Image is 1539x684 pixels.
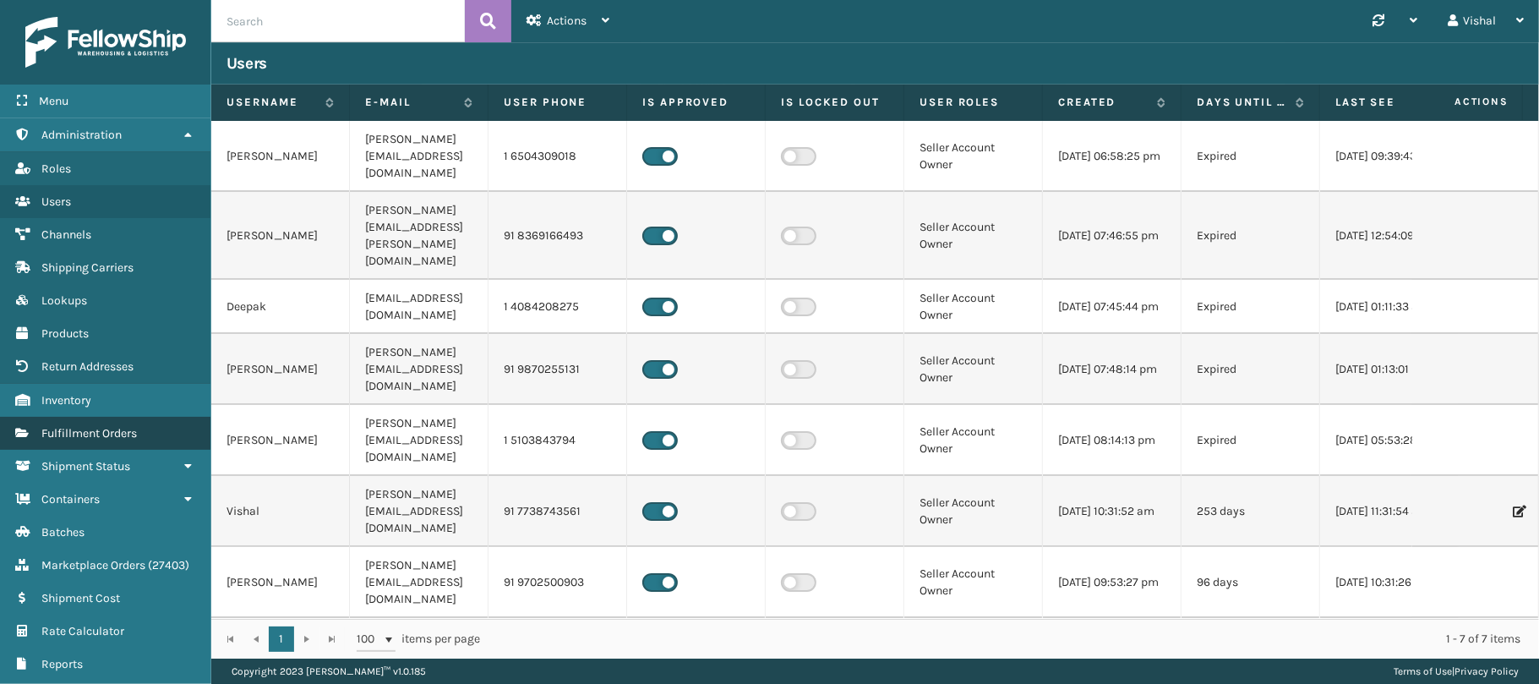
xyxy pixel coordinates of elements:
[488,476,627,547] td: 91 7738743561
[1043,405,1182,476] td: [DATE] 08:14:13 pm
[1394,659,1519,684] div: |
[1320,280,1459,334] td: [DATE] 01:11:33 am
[1320,476,1459,547] td: [DATE] 11:31:54 am
[1320,547,1459,618] td: [DATE] 10:31:26 am
[904,192,1043,280] td: Seller Account Owner
[41,492,100,506] span: Containers
[41,161,71,176] span: Roles
[1182,334,1320,405] td: Expired
[488,121,627,192] td: 1 6504309018
[1043,476,1182,547] td: [DATE] 10:31:52 am
[1197,95,1287,110] label: Days until password expires
[904,334,1043,405] td: Seller Account Owner
[904,280,1043,334] td: Seller Account Owner
[41,525,85,539] span: Batches
[1043,547,1182,618] td: [DATE] 09:53:27 pm
[350,280,488,334] td: [EMAIL_ADDRESS][DOMAIN_NAME]
[39,94,68,108] span: Menu
[211,192,350,280] td: [PERSON_NAME]
[41,393,91,408] span: Inventory
[41,227,91,242] span: Channels
[1182,547,1320,618] td: 96 days
[232,659,426,684] p: Copyright 2023 [PERSON_NAME]™ v 1.0.185
[41,459,130,473] span: Shipment Status
[781,95,888,110] label: Is Locked Out
[904,476,1043,547] td: Seller Account Owner
[211,405,350,476] td: [PERSON_NAME]
[1320,405,1459,476] td: [DATE] 05:53:28 am
[1182,405,1320,476] td: Expired
[41,260,134,275] span: Shipping Carriers
[1043,192,1182,280] td: [DATE] 07:46:55 pm
[350,121,488,192] td: [PERSON_NAME][EMAIL_ADDRESS][DOMAIN_NAME]
[350,405,488,476] td: [PERSON_NAME][EMAIL_ADDRESS][DOMAIN_NAME]
[350,476,488,547] td: [PERSON_NAME][EMAIL_ADDRESS][DOMAIN_NAME]
[1335,95,1426,110] label: Last Seen
[488,405,627,476] td: 1 5103843794
[488,280,627,334] td: 1 4084208275
[357,627,480,652] span: items per page
[1454,665,1519,677] a: Privacy Policy
[41,426,137,440] span: Fulfillment Orders
[211,476,350,547] td: Vishal
[1058,95,1149,110] label: Created
[642,95,750,110] label: Is Approved
[1182,476,1320,547] td: 253 days
[25,17,186,68] img: logo
[1401,88,1519,116] span: Actions
[350,192,488,280] td: [PERSON_NAME][EMAIL_ADDRESS][PERSON_NAME][DOMAIN_NAME]
[920,95,1027,110] label: User Roles
[269,627,294,652] a: 1
[504,95,611,110] label: User phone
[547,14,587,28] span: Actions
[1320,192,1459,280] td: [DATE] 12:54:09 pm
[148,558,189,572] span: ( 27403 )
[1043,334,1182,405] td: [DATE] 07:48:14 pm
[211,547,350,618] td: [PERSON_NAME]
[365,95,456,110] label: E-mail
[1182,280,1320,334] td: Expired
[41,293,87,308] span: Lookups
[41,624,124,638] span: Rate Calculator
[488,334,627,405] td: 91 9870255131
[904,547,1043,618] td: Seller Account Owner
[1182,192,1320,280] td: Expired
[904,405,1043,476] td: Seller Account Owner
[41,657,83,671] span: Reports
[41,128,122,142] span: Administration
[211,334,350,405] td: [PERSON_NAME]
[1043,280,1182,334] td: [DATE] 07:45:44 pm
[1182,121,1320,192] td: Expired
[1320,121,1459,192] td: [DATE] 09:39:43 pm
[226,95,317,110] label: Username
[504,631,1520,648] div: 1 - 7 of 7 items
[350,547,488,618] td: [PERSON_NAME][EMAIL_ADDRESS][DOMAIN_NAME]
[41,326,89,341] span: Products
[41,359,134,374] span: Return Addresses
[1394,665,1452,677] a: Terms of Use
[1320,334,1459,405] td: [DATE] 01:13:01 pm
[488,547,627,618] td: 91 9702500903
[1043,121,1182,192] td: [DATE] 06:58:25 pm
[41,591,120,605] span: Shipment Cost
[904,121,1043,192] td: Seller Account Owner
[226,53,267,74] h3: Users
[41,194,71,209] span: Users
[211,121,350,192] td: [PERSON_NAME]
[41,558,145,572] span: Marketplace Orders
[211,280,350,334] td: Deepak
[488,192,627,280] td: 91 8369166493
[1513,506,1523,517] i: Edit
[350,334,488,405] td: [PERSON_NAME][EMAIL_ADDRESS][DOMAIN_NAME]
[357,631,382,648] span: 100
